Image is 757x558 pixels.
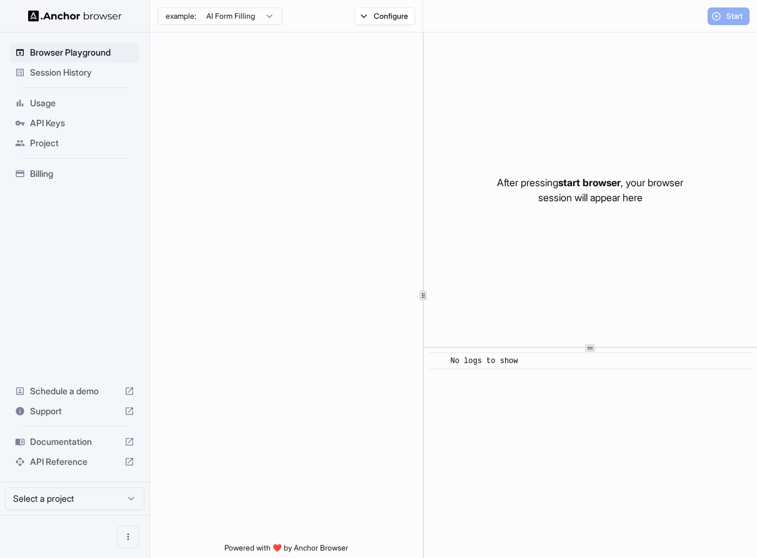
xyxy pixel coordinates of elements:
[28,10,122,22] img: Anchor Logo
[497,175,683,205] p: After pressing , your browser session will appear here
[30,97,134,109] span: Usage
[117,526,139,548] button: Open menu
[10,42,139,62] div: Browser Playground
[30,66,134,79] span: Session History
[10,401,139,421] div: Support
[435,355,441,367] span: ​
[450,357,518,366] span: No logs to show
[166,11,196,21] span: example:
[30,46,134,59] span: Browser Playground
[10,62,139,82] div: Session History
[10,432,139,452] div: Documentation
[30,137,134,149] span: Project
[30,117,134,129] span: API Keys
[224,543,348,558] span: Powered with ❤️ by Anchor Browser
[10,452,139,472] div: API Reference
[30,456,119,468] span: API Reference
[30,385,119,397] span: Schedule a demo
[30,436,119,448] span: Documentation
[10,381,139,401] div: Schedule a demo
[10,113,139,133] div: API Keys
[10,164,139,184] div: Billing
[10,133,139,153] div: Project
[30,405,119,417] span: Support
[354,7,415,25] button: Configure
[30,167,134,180] span: Billing
[10,93,139,113] div: Usage
[558,176,621,189] span: start browser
